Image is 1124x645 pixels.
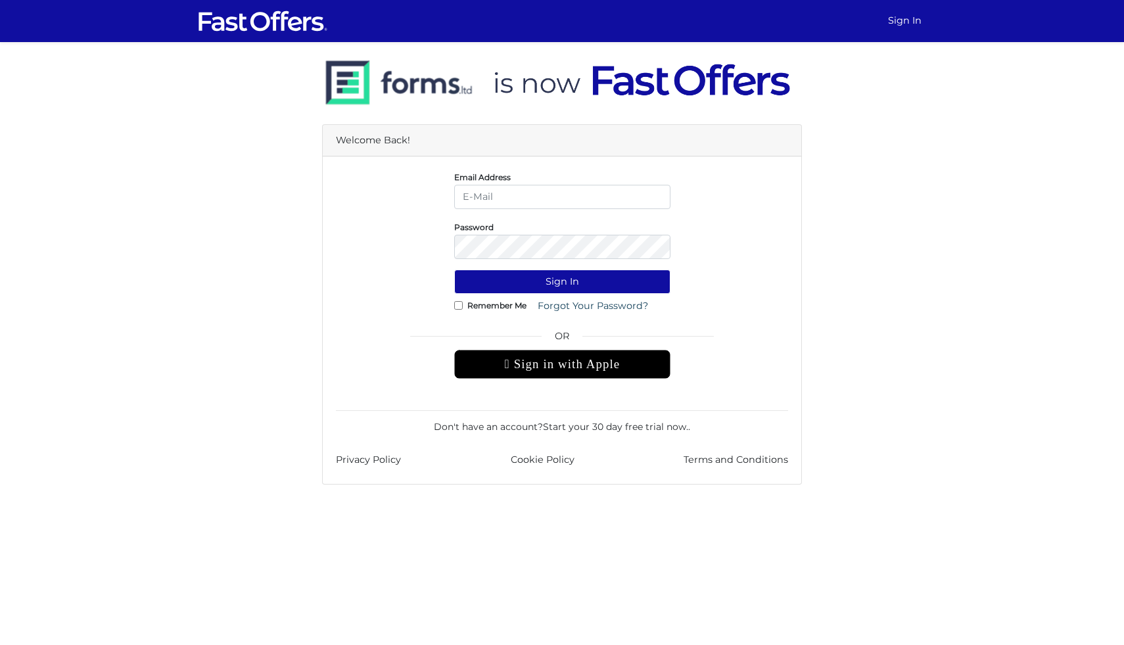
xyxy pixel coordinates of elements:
[454,270,670,294] button: Sign In
[336,410,788,434] div: Don't have an account? .
[454,350,670,379] div: Sign in with Apple
[454,329,670,350] span: OR
[467,304,527,307] label: Remember Me
[684,452,788,467] a: Terms and Conditions
[336,452,401,467] a: Privacy Policy
[543,421,688,433] a: Start your 30 day free trial now.
[511,452,574,467] a: Cookie Policy
[529,294,657,318] a: Forgot Your Password?
[454,185,670,209] input: E-Mail
[454,176,511,179] label: Email Address
[323,125,801,156] div: Welcome Back!
[454,226,494,229] label: Password
[883,8,927,34] a: Sign In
